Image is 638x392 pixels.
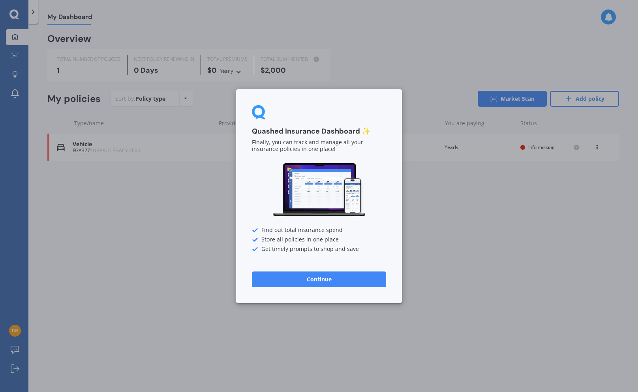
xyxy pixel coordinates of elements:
div: Find out total insurance spend [252,227,386,233]
p: Finally, you can track and manage all your insurance policies in one place! [252,139,386,153]
img: Dashboard [272,162,366,218]
div: Get timely prompts to shop and save [252,246,386,252]
button: Continue [252,271,386,287]
div: Store all policies in one place [252,236,386,243]
h3: Quashed Insurance Dashboard ✨ [252,127,386,136]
